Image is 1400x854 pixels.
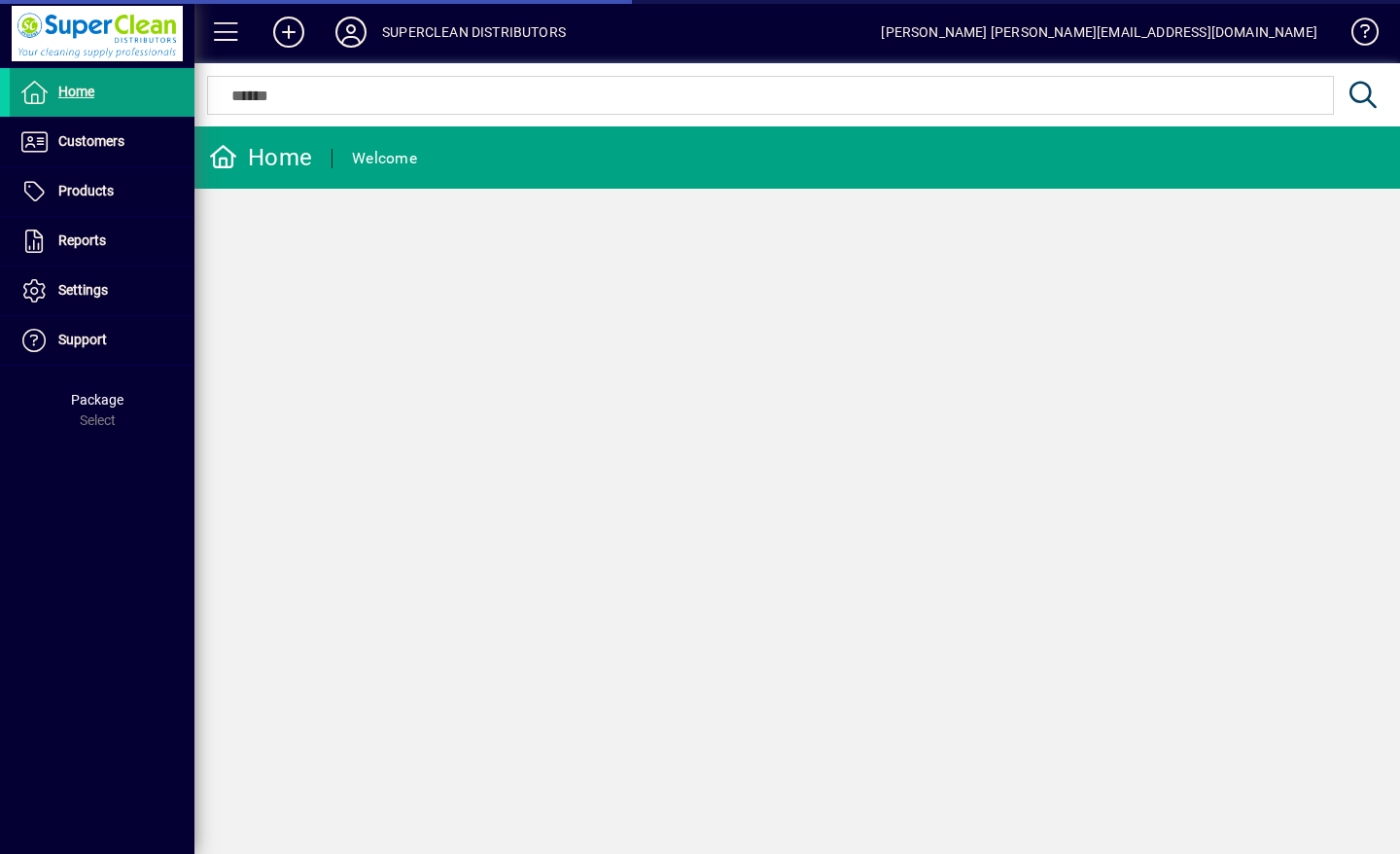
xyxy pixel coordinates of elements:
[881,17,1317,48] div: [PERSON_NAME] [PERSON_NAME][EMAIL_ADDRESS][DOMAIN_NAME]
[10,316,194,365] a: Support
[10,217,194,266] a: Reports
[1337,4,1376,67] a: Knowledge Base
[58,332,107,347] span: Support
[71,392,123,408] span: Package
[352,143,417,174] div: Welcome
[10,167,194,216] a: Products
[58,282,108,298] span: Settings
[58,84,94,99] span: Home
[10,118,194,166] a: Customers
[320,15,382,50] button: Profile
[58,232,106,248] span: Reports
[10,267,194,315] a: Settings
[58,183,114,198] span: Products
[382,17,566,48] div: SUPERCLEAN DISTRIBUTORS
[258,15,320,50] button: Add
[209,142,312,173] div: Home
[58,133,124,149] span: Customers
